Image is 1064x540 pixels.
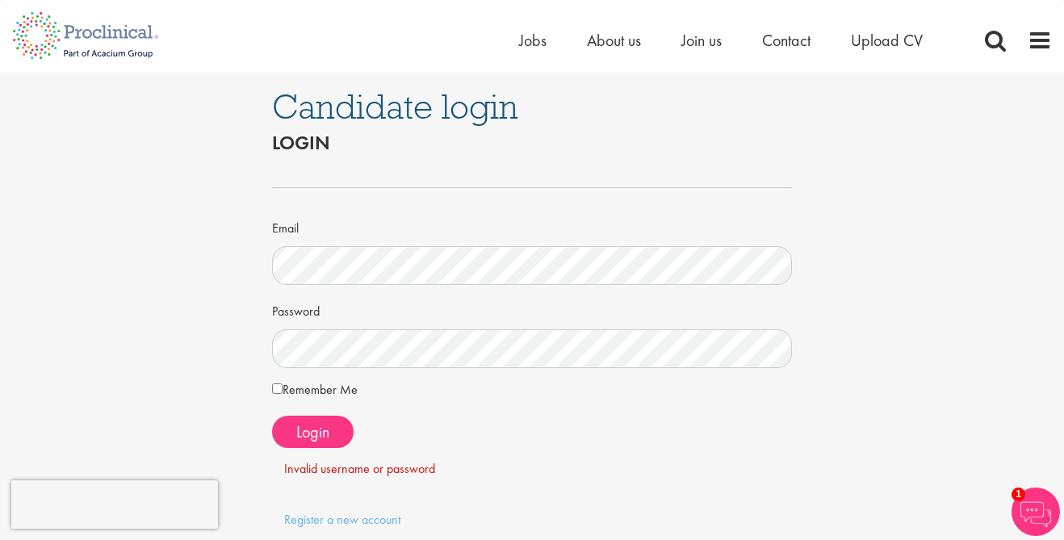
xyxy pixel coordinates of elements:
[272,380,358,400] label: Remember Me
[284,511,400,528] a: Register a new account
[11,480,218,529] iframe: reCAPTCHA
[1012,488,1060,536] img: Chatbot
[272,85,518,128] span: Candidate login
[272,416,354,448] button: Login
[681,30,722,51] a: Join us
[272,383,283,394] input: Remember Me
[296,421,329,442] span: Login
[587,30,641,51] a: About us
[284,460,780,479] div: Invalid username or password
[1012,488,1025,501] span: 1
[519,30,547,51] a: Jobs
[272,297,320,321] label: Password
[851,30,923,51] a: Upload CV
[762,30,811,51] a: Contact
[272,214,299,238] label: Email
[272,132,792,153] h2: Login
